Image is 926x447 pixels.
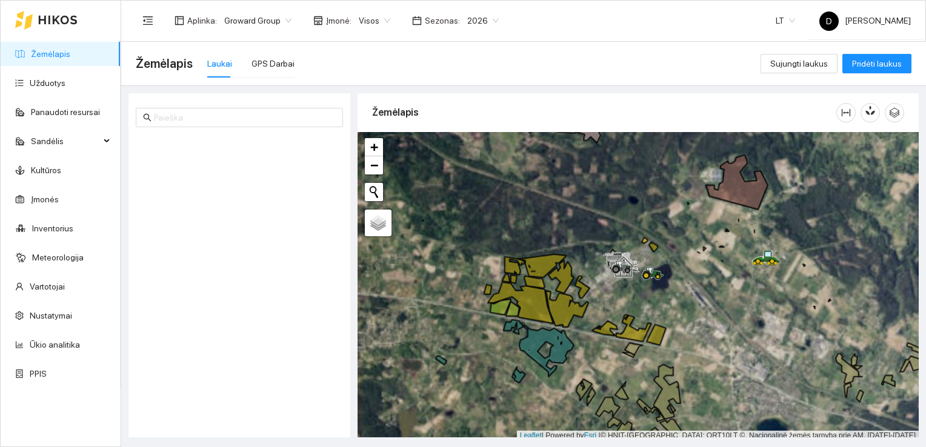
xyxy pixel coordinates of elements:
button: Sujungti laukus [761,54,838,73]
a: Ūkio analitika [30,340,80,349]
a: Sujungti laukus [761,59,838,68]
span: Groward Group [224,12,291,30]
a: Kultūros [31,165,61,175]
span: | [599,431,601,440]
span: Pridėti laukus [852,57,902,70]
span: menu-fold [142,15,153,26]
a: Vartotojai [30,282,65,291]
a: Užduotys [30,78,65,88]
div: GPS Darbai [251,57,295,70]
button: Pridėti laukus [842,54,911,73]
span: Aplinka : [187,14,217,27]
span: Sandėlis [31,129,100,153]
a: Panaudoti resursai [31,107,100,117]
span: [PERSON_NAME] [819,16,911,25]
span: − [370,157,378,173]
a: Esri [584,431,597,440]
a: Leaflet [520,431,542,440]
span: Žemėlapis [136,54,193,73]
span: column-width [837,108,855,118]
span: search [143,113,152,122]
a: PPIS [30,369,47,379]
a: Nustatymai [30,311,72,320]
span: Sujungti laukus [770,57,828,70]
a: Meteorologija [32,253,84,262]
a: Inventorius [32,223,73,233]
span: Visos [359,12,390,30]
span: 2026 [467,12,499,30]
span: calendar [412,16,422,25]
button: column-width [836,103,856,122]
span: + [370,139,378,154]
span: Įmonė : [326,14,351,27]
input: Paieška [154,111,336,124]
a: Žemėlapis [31,49,70,59]
a: Zoom out [365,156,383,174]
span: shop [313,16,323,25]
span: Sezonas : [425,14,460,27]
a: Layers [365,210,391,236]
div: Žemėlapis [372,95,836,130]
div: | Powered by © HNIT-[GEOGRAPHIC_DATA]; ORT10LT ©, Nacionalinė žemės tarnyba prie AM, [DATE]-[DATE] [517,431,919,441]
span: layout [175,16,184,25]
a: Pridėti laukus [842,59,911,68]
div: Laukai [207,57,232,70]
a: Įmonės [31,194,59,204]
span: D [826,12,832,31]
span: LT [776,12,795,30]
button: Initiate a new search [365,183,383,201]
a: Zoom in [365,138,383,156]
button: menu-fold [136,8,160,33]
